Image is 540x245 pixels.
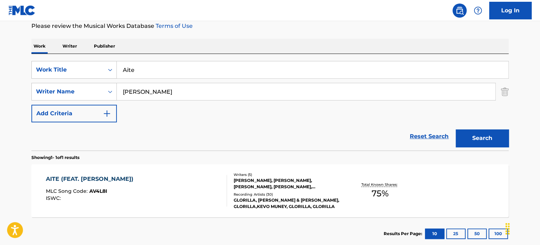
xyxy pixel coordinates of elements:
[31,154,79,161] p: Showing 1 - 1 of 1 results
[372,187,389,200] span: 75 %
[446,228,466,239] button: 25
[406,129,452,144] a: Reset Search
[36,87,100,96] div: Writer Name
[36,66,100,74] div: Work Title
[31,22,509,30] p: Please review the Musical Works Database
[31,39,48,54] p: Work
[234,177,340,190] div: [PERSON_NAME], [PERSON_NAME], [PERSON_NAME], [PERSON_NAME], [PERSON_NAME]
[505,211,540,245] iframe: Chat Widget
[89,188,107,194] span: AV4L8I
[452,4,467,18] a: Public Search
[31,164,509,217] a: AITE (FEAT. [PERSON_NAME])MLC Song Code:AV4L8IISWC:Writers (5)[PERSON_NAME], [PERSON_NAME], [PERS...
[234,172,340,177] div: Writers ( 5 )
[46,195,62,201] span: ISWC :
[456,129,509,147] button: Search
[92,39,117,54] p: Publisher
[31,61,509,151] form: Search Form
[361,182,399,187] p: Total Known Shares:
[488,228,508,239] button: 100
[31,105,117,122] button: Add Criteria
[384,231,424,237] p: Results Per Page:
[103,109,111,118] img: 9d2ae6d4665cec9f34b9.svg
[455,6,464,15] img: search
[46,188,89,194] span: MLC Song Code :
[234,192,340,197] div: Recording Artists ( 30 )
[474,6,482,15] img: help
[154,23,193,29] a: Terms of Use
[489,2,532,19] a: Log In
[501,83,509,100] img: Delete Criterion
[502,218,513,239] div: Drag
[46,175,137,183] div: AITE (FEAT. [PERSON_NAME])
[467,228,487,239] button: 50
[8,5,36,16] img: MLC Logo
[234,197,340,210] div: GLORILLA, [PERSON_NAME] & [PERSON_NAME], GLORILLA,KEVO MUNEY, GLORILLA, GLORILLA
[425,228,444,239] button: 10
[471,4,485,18] div: Help
[60,39,79,54] p: Writer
